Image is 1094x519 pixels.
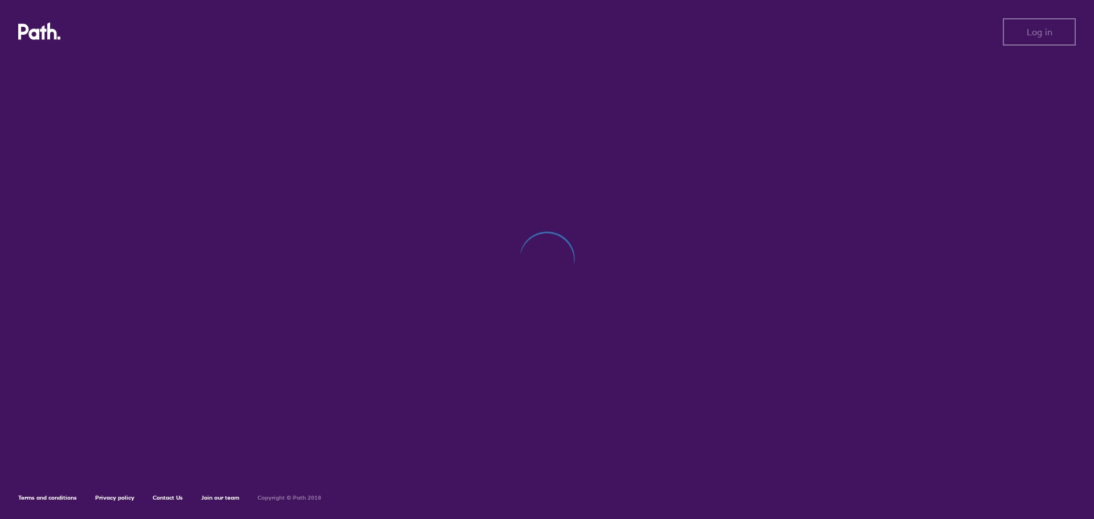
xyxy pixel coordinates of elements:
[1027,27,1052,37] span: Log in
[201,494,239,501] a: Join our team
[153,494,183,501] a: Contact Us
[18,494,77,501] a: Terms and conditions
[95,494,134,501] a: Privacy policy
[258,495,321,501] h6: Copyright © Path 2018
[1003,18,1076,46] button: Log in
